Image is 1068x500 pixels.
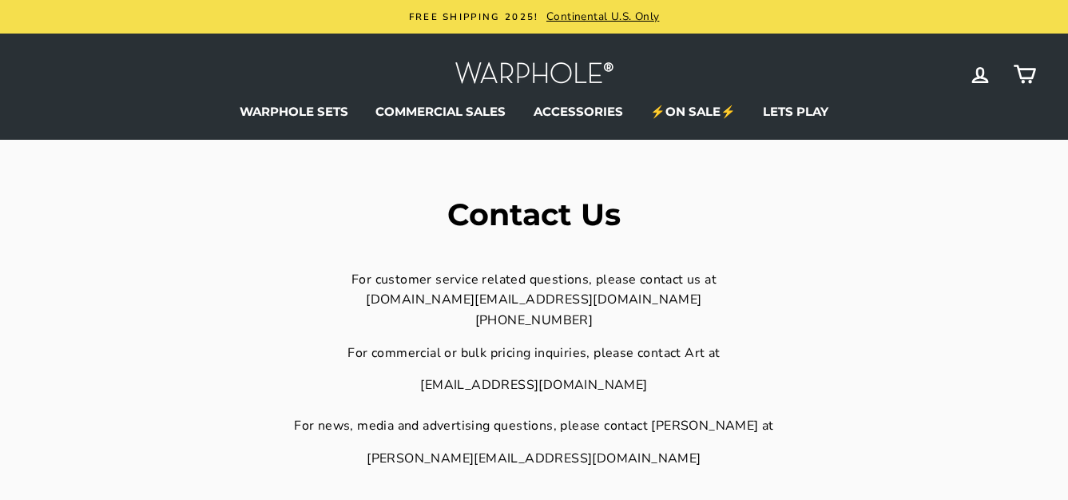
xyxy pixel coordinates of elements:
[542,9,659,24] span: Continental U.S. Only
[522,100,635,124] a: ACCESSORIES
[36,8,1032,26] a: FREE SHIPPING 2025! Continental U.S. Only
[228,100,360,124] a: WARPHOLE SETS
[160,270,908,291] div: For customer service related questions, please contact us at
[160,200,908,230] h1: Contact Us
[160,343,908,364] div: For commercial or bulk pricing inquiries, please contact Art at
[160,290,908,311] div: [DOMAIN_NAME][EMAIL_ADDRESS][DOMAIN_NAME]
[751,100,840,124] a: LETS PLAY
[160,449,908,470] div: [PERSON_NAME][EMAIL_ADDRESS][DOMAIN_NAME]
[160,311,908,331] div: [PHONE_NUMBER]
[638,100,748,124] a: ⚡ON SALE⚡
[160,375,908,437] div: [EMAIL_ADDRESS][DOMAIN_NAME] For news, media and advertising questions, please contact [PERSON_NA...
[363,100,518,124] a: COMMERCIAL SALES
[32,100,1036,124] ul: Primary
[409,10,539,23] span: FREE SHIPPING 2025!
[455,58,614,92] img: Warphole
